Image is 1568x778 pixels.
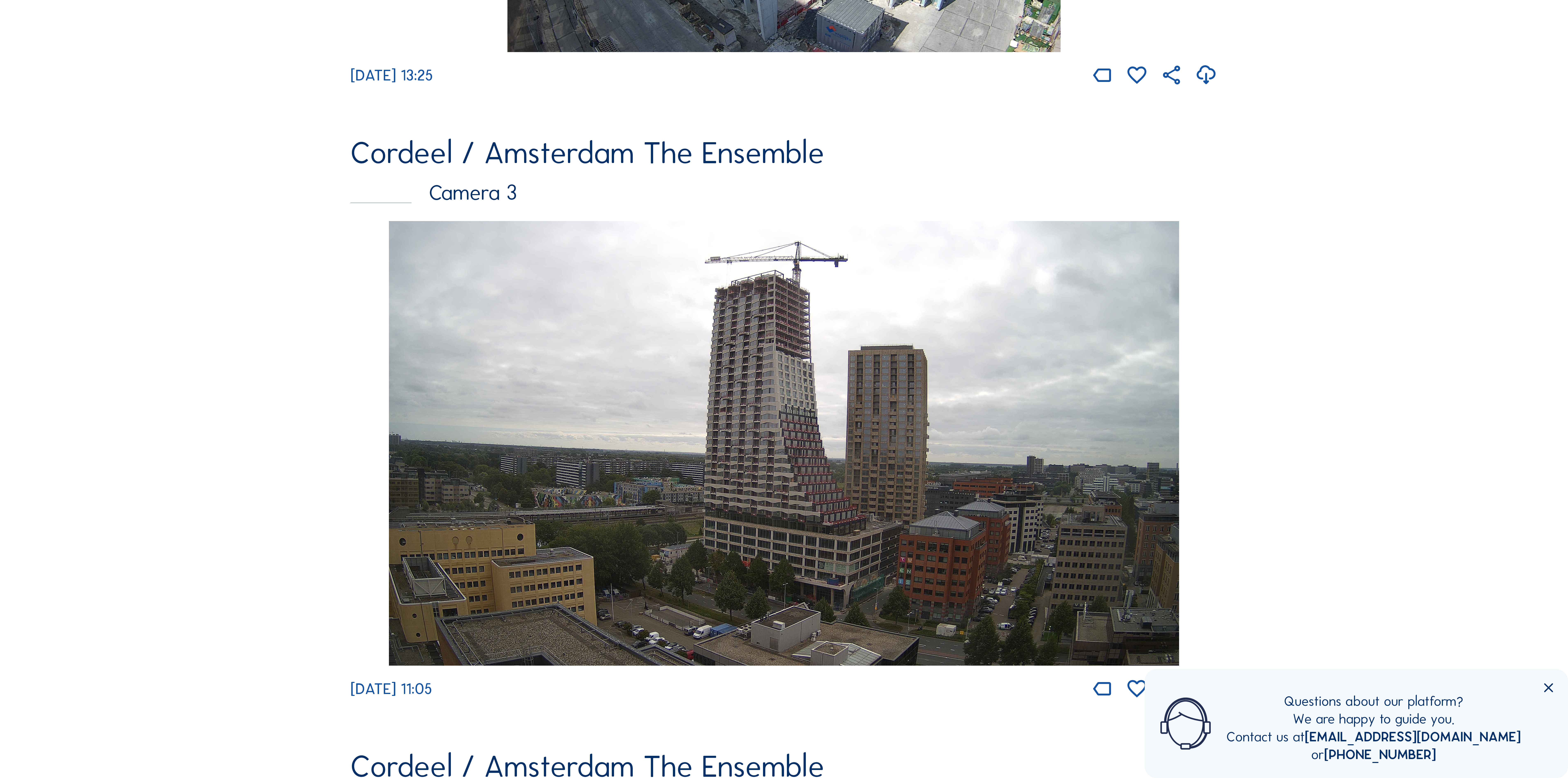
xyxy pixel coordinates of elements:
[350,138,1218,168] div: Cordeel / Amsterdam The Ensemble
[1226,728,1521,746] div: Contact us at
[350,680,432,698] span: [DATE] 11:05
[1226,746,1521,763] div: or
[389,221,1179,666] img: Image
[1305,728,1521,745] a: [EMAIL_ADDRESS][DOMAIN_NAME]
[350,66,433,85] span: [DATE] 13:25
[1160,692,1211,755] img: operator
[1226,692,1521,710] div: Questions about our platform?
[1324,746,1436,763] a: [PHONE_NUMBER]
[1226,710,1521,728] div: We are happy to guide you.
[350,182,1218,203] div: Camera 3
